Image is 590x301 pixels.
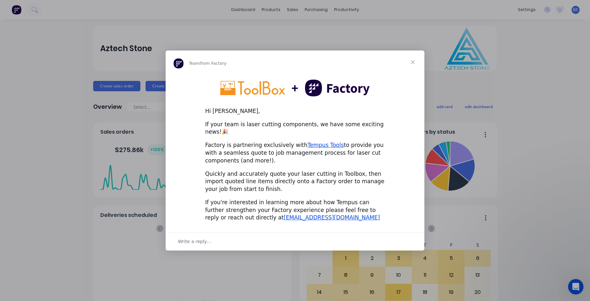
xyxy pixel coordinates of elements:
span: Team [189,61,200,66]
span: from Factory [200,61,226,66]
div: Factory is partnering exclusively with to provide you with a seamless quote to job management pro... [205,141,385,164]
div: If you're interested in learning more about how Tempus can further strengthen your Factory experi... [205,199,385,222]
a: Tempus Tools [308,142,344,148]
div: Open conversation and reply [166,232,424,251]
span: Close [401,50,424,74]
div: If your team is laser cutting components, we have some exciting news!🎉 [205,121,385,136]
div: Hi [PERSON_NAME], [205,107,385,115]
img: Profile image for Team [173,58,184,69]
span: Write a reply… [178,237,212,246]
a: [EMAIL_ADDRESS][DOMAIN_NAME] [284,214,380,221]
div: Quickly and accurately quote your laser cutting in Toolbox, then import quoted line items directl... [205,170,385,193]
